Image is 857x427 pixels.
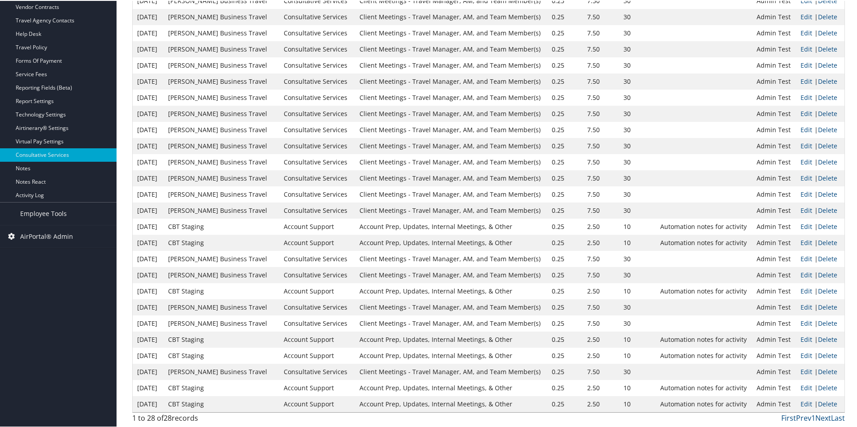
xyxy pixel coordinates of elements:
td: Admin Test [752,218,796,234]
td: 7.50 [583,56,619,73]
td: Account Support [279,234,355,250]
a: Edit [801,157,812,165]
td: 30 [619,153,656,169]
td: [DATE] [133,266,164,282]
td: [DATE] [133,24,164,40]
td: Account Support [279,379,355,395]
td: 0.25 [547,331,583,347]
td: 2.50 [583,379,619,395]
td: [DATE] [133,347,164,363]
td: 0.25 [547,363,583,379]
td: Client Meetings - Travel Manager, AM, and Team Member(s) [355,250,547,266]
td: [DATE] [133,202,164,218]
td: 2.50 [583,331,619,347]
td: Admin Test [752,56,796,73]
td: | [796,218,844,234]
td: | [796,153,844,169]
td: Admin Test [752,169,796,185]
td: Client Meetings - Travel Manager, AM, and Team Member(s) [355,8,547,24]
td: Admin Test [752,347,796,363]
td: Client Meetings - Travel Manager, AM, and Team Member(s) [355,298,547,315]
td: | [796,185,844,202]
td: | [796,89,844,105]
td: 7.50 [583,153,619,169]
td: Consultative Services [279,121,355,137]
td: [PERSON_NAME] Business Travel [164,153,279,169]
td: Admin Test [752,137,796,153]
td: Account Support [279,282,355,298]
td: [DATE] [133,298,164,315]
td: 30 [619,250,656,266]
a: Delete [818,221,837,230]
span: 28 [164,412,172,422]
td: Consultative Services [279,363,355,379]
td: [PERSON_NAME] Business Travel [164,24,279,40]
td: [DATE] [133,8,164,24]
a: Delete [818,318,837,327]
a: Edit [801,141,812,149]
td: | [796,347,844,363]
td: [PERSON_NAME] Business Travel [164,40,279,56]
td: | [796,315,844,331]
td: 2.50 [583,234,619,250]
td: Client Meetings - Travel Manager, AM, and Team Member(s) [355,40,547,56]
a: Delete [818,286,837,294]
td: Consultative Services [279,137,355,153]
a: Delete [818,302,837,311]
td: Admin Test [752,266,796,282]
td: Admin Test [752,73,796,89]
td: 7.50 [583,40,619,56]
a: Delete [818,173,837,181]
td: 7.50 [583,89,619,105]
td: Admin Test [752,282,796,298]
td: Account Support [279,347,355,363]
td: 2.50 [583,347,619,363]
a: Edit [801,270,812,278]
td: Client Meetings - Travel Manager, AM, and Team Member(s) [355,24,547,40]
a: Edit [801,60,812,69]
a: Edit [801,399,812,407]
td: 0.25 [547,105,583,121]
td: | [796,379,844,395]
td: 0.25 [547,347,583,363]
td: Admin Test [752,105,796,121]
a: Delete [818,12,837,20]
td: 7.50 [583,185,619,202]
td: 0.25 [547,298,583,315]
a: Delete [818,270,837,278]
td: 10 [619,282,656,298]
td: [PERSON_NAME] Business Travel [164,250,279,266]
td: Account Support [279,331,355,347]
td: Consultative Services [279,24,355,40]
a: Edit [801,205,812,214]
td: 7.50 [583,202,619,218]
a: Delete [818,205,837,214]
td: Admin Test [752,24,796,40]
td: Admin Test [752,202,796,218]
td: | [796,202,844,218]
td: Account Prep, Updates, Internal Meetings, & Other [355,379,547,395]
a: Edit [801,254,812,262]
td: 0.25 [547,234,583,250]
td: [DATE] [133,89,164,105]
td: 7.50 [583,315,619,331]
td: [PERSON_NAME] Business Travel [164,298,279,315]
td: 30 [619,56,656,73]
td: Automation notes for activity [656,234,753,250]
td: Automation notes for activity [656,395,753,411]
td: [DATE] [133,331,164,347]
td: Consultative Services [279,169,355,185]
a: Delete [818,157,837,165]
td: 30 [619,315,656,331]
a: Edit [801,189,812,198]
td: Admin Test [752,153,796,169]
a: Edit [801,383,812,391]
td: Client Meetings - Travel Manager, AM, and Team Member(s) [355,169,547,185]
td: Admin Test [752,363,796,379]
td: [DATE] [133,169,164,185]
td: [PERSON_NAME] Business Travel [164,105,279,121]
td: 7.50 [583,250,619,266]
td: [DATE] [133,73,164,89]
td: CBT Staging [164,218,279,234]
td: [DATE] [133,315,164,331]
